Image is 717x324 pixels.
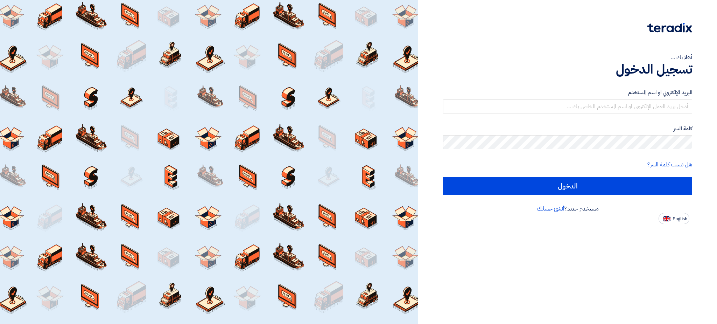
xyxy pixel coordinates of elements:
input: أدخل بريد العمل الإلكتروني او اسم المستخدم الخاص بك ... [443,99,692,113]
img: Teradix logo [647,23,692,33]
div: مستخدم جديد؟ [443,205,692,213]
a: هل نسيت كلمة السر؟ [647,160,692,169]
img: en-US.png [663,216,670,221]
a: أنشئ حسابك [537,205,564,213]
div: أهلا بك ... [443,53,692,62]
span: English [673,216,687,221]
h1: تسجيل الدخول [443,62,692,77]
button: English [659,213,689,224]
input: الدخول [443,177,692,195]
label: كلمة السر [443,125,692,133]
label: البريد الإلكتروني او اسم المستخدم [443,89,692,97]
